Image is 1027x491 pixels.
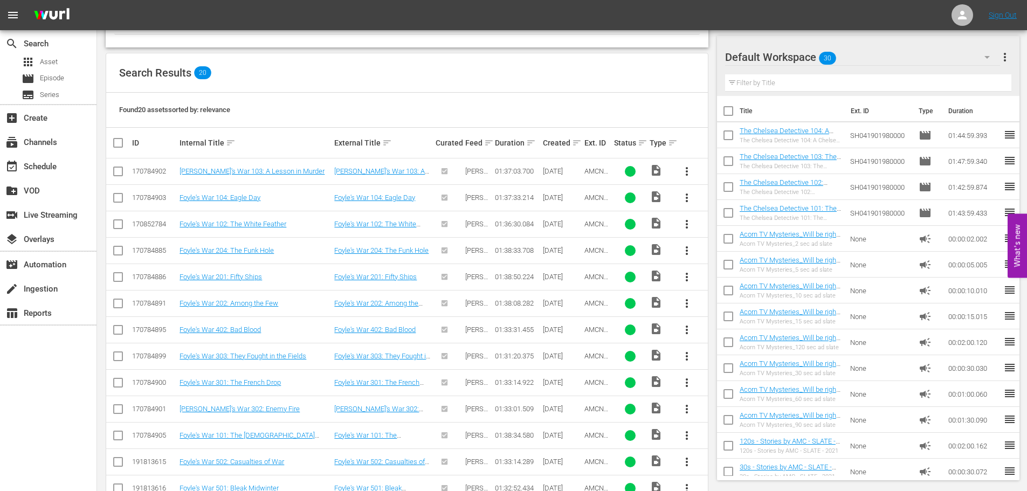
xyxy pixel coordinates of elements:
[1008,213,1027,278] button: Open Feedback Widget
[1003,154,1016,167] span: reorder
[543,378,581,386] div: [DATE]
[944,200,1003,226] td: 01:43:59.433
[944,252,1003,278] td: 00:00:05.005
[465,167,488,191] span: [PERSON_NAME] Feed
[680,244,693,257] span: more_vert
[495,352,539,360] div: 01:31:20.375
[650,164,663,177] span: Video
[674,185,700,211] button: more_vert
[584,378,608,403] span: AMCNVR0000066878
[1003,128,1016,141] span: reorder
[919,413,932,426] span: Ad
[180,378,281,386] a: Foyle's War 301: The French Drop
[680,376,693,389] span: more_vert
[584,246,608,271] span: AMCNVR0000066876
[543,220,581,228] div: [DATE]
[495,193,539,202] div: 01:37:33.214
[674,211,700,237] button: more_vert
[944,407,1003,433] td: 00:01:30.090
[846,200,915,226] td: SH041901980000
[22,88,35,101] span: Series
[543,273,581,281] div: [DATE]
[334,352,430,368] a: Foyle's War 303: They Fought in the Fields
[465,352,488,376] span: [PERSON_NAME] Feed
[584,326,608,350] span: AMCNVR0000066885
[919,336,932,349] span: Ad
[674,238,700,264] button: more_vert
[650,322,663,335] span: Video
[436,139,462,147] div: Curated
[1003,387,1016,400] span: reorder
[584,139,611,147] div: Ext. ID
[740,137,842,144] div: The Chelsea Detective 104: A Chelsea Education
[998,51,1011,64] span: more_vert
[846,174,915,200] td: SH041901980000
[740,385,840,402] a: Acorn TV Mysteries_Will be right back 60 S01642208001 FINAL
[543,405,581,413] div: [DATE]
[22,56,35,68] span: Asset
[132,326,176,334] div: 170784895
[495,220,539,228] div: 01:36:30.084
[846,303,915,329] td: None
[584,167,608,191] span: AMCNVR0000066856
[944,355,1003,381] td: 00:00:30.030
[680,218,693,231] span: more_vert
[5,307,18,320] span: Reports
[1003,465,1016,478] span: reorder
[740,292,842,299] div: Acorn TV Mysteries_10 sec ad slate
[334,405,423,421] a: [PERSON_NAME]'s War 302: Enemy Fire
[680,455,693,468] span: more_vert
[495,378,539,386] div: 01:33:14.922
[495,246,539,254] div: 01:38:33.708
[846,433,915,459] td: None
[846,278,915,303] td: None
[572,138,582,148] span: sort
[526,138,536,148] span: sort
[650,428,663,441] span: Video
[740,318,842,325] div: Acorn TV Mysteries_15 sec ad slate
[26,3,78,28] img: ans4CAIJ8jUAAAAAAAAAAAAAAAAAAAAAAAAgQb4GAAAAAAAAAAAAAAAAAAAAAAAAJMjXAAAAAAAAAAAAAAAAAAAAAAAAgAT5G...
[674,396,700,422] button: more_vert
[846,226,915,252] td: None
[740,266,842,273] div: Acorn TV Mysteries_5 sec ad slate
[495,299,539,307] div: 01:38:08.282
[1003,439,1016,452] span: reorder
[465,458,488,482] span: [PERSON_NAME] Feed
[1003,283,1016,296] span: reorder
[584,193,608,218] span: AMCNVR0000066858
[543,193,581,202] div: [DATE]
[180,431,319,447] a: Foyle's War 101: The [DEMOGRAPHIC_DATA] Woman
[650,136,670,149] div: Type
[334,326,416,334] a: Foyle's War 402: Bad Blood
[944,459,1003,485] td: 00:00:30.072
[5,112,18,125] span: Create
[40,89,59,100] span: Series
[1003,361,1016,374] span: reorder
[846,148,915,174] td: SH041901980000
[334,167,429,183] a: [PERSON_NAME]'s War 103: A Lesson in Murder
[919,206,932,219] span: Episode
[846,329,915,355] td: None
[584,273,608,297] span: AMCNVR0000066867
[740,127,840,175] a: The Chelsea Detective 104: A Chelsea Education (The Chelsea Detective 104: A Chelsea Education (a...
[740,153,841,193] a: The Chelsea Detective 103: The Gentle Giant (The Chelsea Detective 103: The Gentle Giant (amc_net...
[740,96,844,126] th: Title
[465,193,488,218] span: [PERSON_NAME] Feed
[919,310,932,323] span: Ad
[674,317,700,343] button: more_vert
[584,352,608,376] span: AMCNVR0000066882
[543,246,581,254] div: [DATE]
[944,433,1003,459] td: 00:02:00.162
[998,44,1011,70] button: more_vert
[740,308,840,324] a: Acorn TV Mysteries_Will be right back 15 S01642206001 FINAL
[674,449,700,475] button: more_vert
[465,273,488,297] span: [PERSON_NAME] Feed
[180,299,278,307] a: Foyle's War 202: Among the Few
[740,359,840,376] a: Acorn TV Mysteries_Will be right back 30 S01642207001 FINA
[132,352,176,360] div: 170784899
[584,431,608,455] span: AMCNVR0000066854
[5,282,18,295] span: Ingestion
[465,136,492,149] div: Feed
[465,405,488,429] span: [PERSON_NAME] Feed
[674,370,700,396] button: more_vert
